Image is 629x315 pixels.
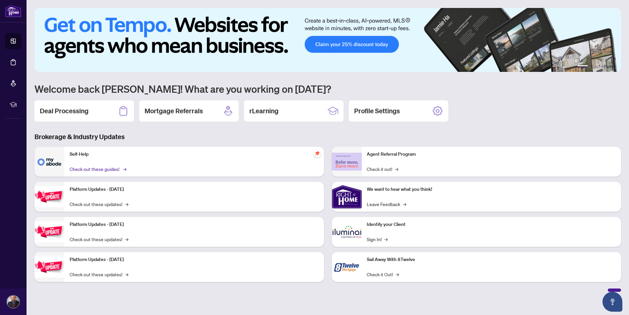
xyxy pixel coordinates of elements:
img: Profile Icon [7,295,20,308]
img: Platform Updates - July 21, 2025 [34,186,64,207]
a: Check it Out!→ [367,271,399,278]
p: Identify your Client [367,221,616,228]
span: → [125,200,128,208]
h1: Welcome back [PERSON_NAME]! What are you working on [DATE]? [34,82,621,95]
p: Platform Updates - [DATE] [70,186,319,193]
h2: Deal Processing [40,106,89,116]
img: Platform Updates - July 8, 2025 [34,221,64,242]
span: → [125,271,128,278]
span: → [395,165,399,173]
a: Check out these updates!→ [70,271,128,278]
button: 3 [596,65,598,68]
h2: Profile Settings [354,106,400,116]
p: Sail Away With 8Twelve [367,256,616,263]
span: → [385,236,388,243]
a: Check out these updates!→ [70,200,128,208]
p: Platform Updates - [DATE] [70,256,319,263]
p: Self-Help [70,151,319,158]
a: Check out these guides!→ [70,165,125,173]
button: 6 [612,65,614,68]
span: pushpin [313,149,321,157]
span: → [403,200,407,208]
button: Open asap [602,292,622,312]
span: → [396,271,399,278]
img: logo [5,5,21,17]
img: Platform Updates - June 23, 2025 [34,256,64,277]
button: 1 [577,65,588,68]
button: 5 [606,65,609,68]
a: Leave Feedback→ [367,200,407,208]
img: We want to hear what you think! [332,182,362,212]
h3: Brokerage & Industry Updates [34,132,621,141]
img: Identify your Client [332,217,362,247]
p: Agent Referral Program [367,151,616,158]
h2: rLearning [249,106,279,116]
h2: Mortgage Referrals [145,106,203,116]
p: We want to hear what you think! [367,186,616,193]
a: Check it out!→ [367,165,399,173]
a: Sign In!→ [367,236,388,243]
button: 4 [601,65,604,68]
p: Platform Updates - [DATE] [70,221,319,228]
button: 2 [591,65,593,68]
img: Slide 0 [34,8,621,72]
span: → [123,165,126,173]
img: Agent Referral Program [332,153,362,171]
span: → [125,236,128,243]
a: Check out these updates!→ [70,236,128,243]
img: Self-Help [34,147,64,177]
img: Sail Away With 8Twelve [332,252,362,282]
